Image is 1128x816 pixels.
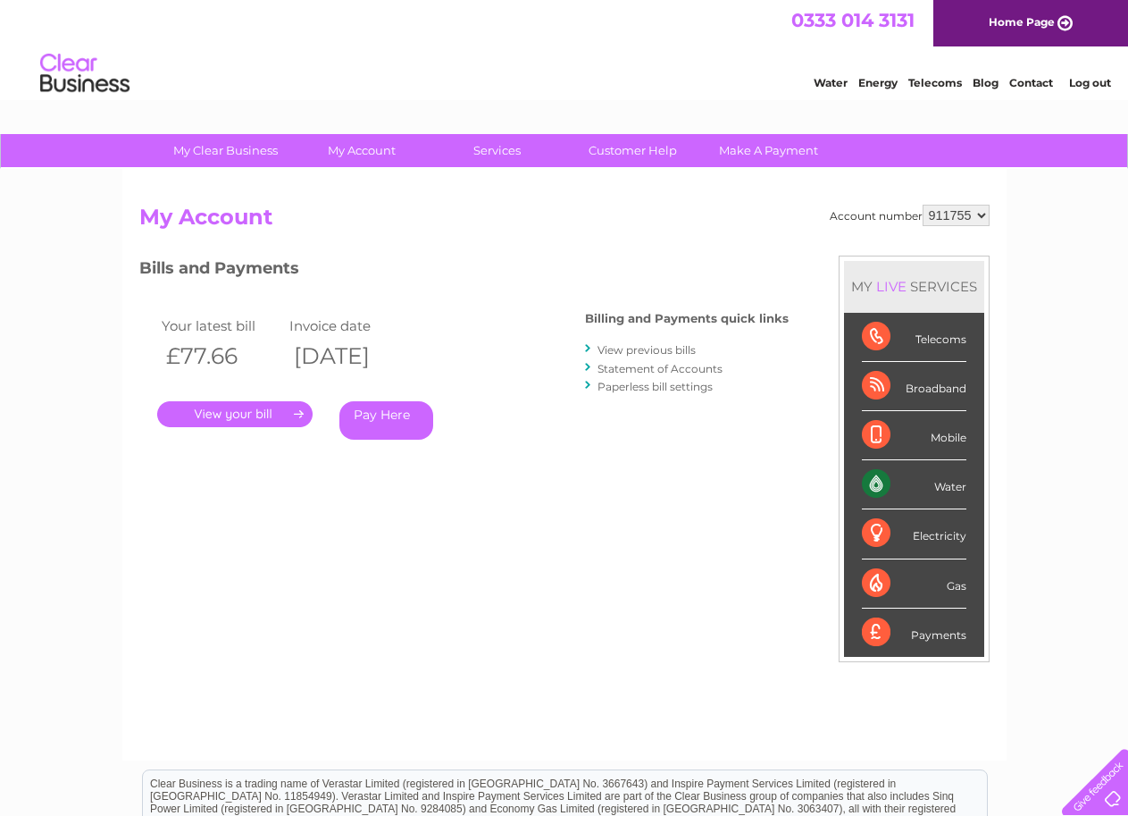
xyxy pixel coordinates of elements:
[585,312,789,325] h4: Billing and Payments quick links
[862,460,966,509] div: Water
[139,256,789,287] h3: Bills and Payments
[597,343,696,357] a: View previous bills
[285,314,414,338] td: Invoice date
[814,76,848,89] a: Water
[339,401,433,440] a: Pay Here
[1069,76,1111,89] a: Log out
[862,559,966,609] div: Gas
[143,10,987,87] div: Clear Business is a trading name of Verastar Limited (registered in [GEOGRAPHIC_DATA] No. 3667643...
[288,134,435,167] a: My Account
[157,314,286,338] td: Your latest bill
[39,46,130,101] img: logo.png
[791,9,915,31] a: 0333 014 3131
[559,134,706,167] a: Customer Help
[908,76,962,89] a: Telecoms
[973,76,998,89] a: Blog
[157,338,286,374] th: £77.66
[862,362,966,411] div: Broadband
[830,205,990,226] div: Account number
[844,261,984,312] div: MY SERVICES
[1009,76,1053,89] a: Contact
[285,338,414,374] th: [DATE]
[862,411,966,460] div: Mobile
[695,134,842,167] a: Make A Payment
[152,134,299,167] a: My Clear Business
[862,609,966,657] div: Payments
[858,76,898,89] a: Energy
[157,401,313,427] a: .
[597,380,713,393] a: Paperless bill settings
[862,509,966,559] div: Electricity
[862,313,966,362] div: Telecoms
[597,362,723,375] a: Statement of Accounts
[423,134,571,167] a: Services
[873,278,910,295] div: LIVE
[139,205,990,239] h2: My Account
